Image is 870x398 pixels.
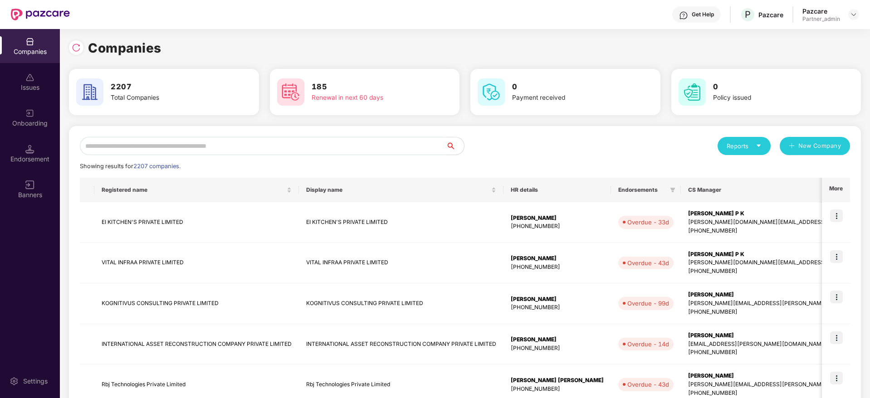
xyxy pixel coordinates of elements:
div: Pazcare [758,10,783,19]
button: plusNew Company [780,137,850,155]
div: Policy issued [713,93,827,103]
img: svg+xml;base64,PHN2ZyB4bWxucz0iaHR0cDovL3d3dy53My5vcmcvMjAwMC9zdmciIHdpZHRoPSI2MCIgaGVpZ2h0PSI2MC... [478,78,505,106]
td: KOGNITIVUS CONSULTING PRIVATE LIMITED [299,283,503,324]
span: New Company [798,141,841,150]
th: Registered name [94,178,299,202]
span: Registered name [102,186,285,194]
img: svg+xml;base64,PHN2ZyBpZD0iSGVscC0zMngzMiIgeG1sbnM9Imh0dHA6Ly93d3cudzMub3JnLzIwMDAvc3ZnIiB3aWR0aD... [679,11,688,20]
img: svg+xml;base64,PHN2ZyB3aWR0aD0iMTYiIGhlaWdodD0iMTYiIHZpZXdCb3g9IjAgMCAxNiAxNiIgZmlsbD0ibm9uZSIgeG... [25,180,34,189]
img: icon [830,250,843,263]
div: [PHONE_NUMBER] [511,385,604,393]
img: svg+xml;base64,PHN2ZyB3aWR0aD0iMjAiIGhlaWdodD0iMjAiIHZpZXdCb3g9IjAgMCAyMCAyMCIgZmlsbD0ibm9uZSIgeG... [25,109,34,118]
img: svg+xml;base64,PHN2ZyBpZD0iQ29tcGFuaWVzIiB4bWxucz0iaHR0cDovL3d3dy53My5vcmcvMjAwMC9zdmciIHdpZHRoPS... [25,37,34,46]
img: svg+xml;base64,PHN2ZyBpZD0iUmVsb2FkLTMyeDMyIiB4bWxucz0iaHR0cDovL3d3dy53My5vcmcvMjAwMC9zdmciIHdpZH... [72,43,81,52]
span: search [445,142,464,150]
h3: 0 [512,81,626,93]
h3: 2207 [111,81,225,93]
span: Showing results for [80,163,181,170]
img: svg+xml;base64,PHN2ZyB4bWxucz0iaHR0cDovL3d3dy53My5vcmcvMjAwMC9zdmciIHdpZHRoPSI2MCIgaGVpZ2h0PSI2MC... [679,78,706,106]
span: CS Manager [688,186,865,194]
div: [PHONE_NUMBER] [511,222,604,231]
img: icon [830,291,843,303]
span: Display name [306,186,489,194]
span: 2207 companies. [133,163,181,170]
div: Total Companies [111,93,225,103]
div: [PERSON_NAME] [511,214,604,223]
div: Reports [727,141,762,150]
div: [PHONE_NUMBER] [511,344,604,353]
span: filter [668,184,677,195]
td: INTERNATIONAL ASSET RECONSTRUCTION COMPANY PRIVATE LIMITED [299,324,503,365]
div: [PERSON_NAME] [511,335,604,344]
div: [PERSON_NAME] [511,254,604,263]
button: search [445,137,464,155]
div: Renewal in next 60 days [312,93,426,103]
span: Endorsements [618,186,666,194]
img: icon [830,372,843,384]
h1: Companies [88,38,161,58]
span: caret-down [756,143,762,149]
td: VITAL INFRAA PRIVATE LIMITED [299,243,503,284]
div: [PERSON_NAME] [PERSON_NAME] [511,376,604,385]
div: Get Help [692,11,714,18]
img: svg+xml;base64,PHN2ZyB4bWxucz0iaHR0cDovL3d3dy53My5vcmcvMjAwMC9zdmciIHdpZHRoPSI2MCIgaGVpZ2h0PSI2MC... [76,78,103,106]
img: New Pazcare Logo [11,9,70,20]
th: Display name [299,178,503,202]
div: Overdue - 99d [627,299,669,308]
th: More [822,178,850,202]
div: Overdue - 14d [627,340,669,349]
h3: 185 [312,81,426,93]
img: svg+xml;base64,PHN2ZyBpZD0iRHJvcGRvd24tMzJ4MzIiIHhtbG5zPSJodHRwOi8vd3d3LnczLm9yZy8yMDAwL3N2ZyIgd2... [850,11,857,18]
div: Overdue - 33d [627,218,669,227]
td: VITAL INFRAA PRIVATE LIMITED [94,243,299,284]
div: Pazcare [802,7,840,15]
h3: 0 [713,81,827,93]
img: svg+xml;base64,PHN2ZyBpZD0iU2V0dGluZy0yMHgyMCIgeG1sbnM9Imh0dHA6Ly93d3cudzMub3JnLzIwMDAvc3ZnIiB3aW... [10,377,19,386]
div: [PHONE_NUMBER] [511,303,604,312]
div: Payment received [512,93,626,103]
div: Overdue - 43d [627,380,669,389]
td: KOGNITIVUS CONSULTING PRIVATE LIMITED [94,283,299,324]
span: plus [789,143,795,150]
th: HR details [503,178,611,202]
div: Settings [20,377,50,386]
span: filter [670,187,675,193]
img: svg+xml;base64,PHN2ZyBpZD0iSXNzdWVzX2Rpc2FibGVkIiB4bWxucz0iaHR0cDovL3d3dy53My5vcmcvMjAwMC9zdmciIH... [25,73,34,82]
img: svg+xml;base64,PHN2ZyB3aWR0aD0iMTQuNSIgaGVpZ2h0PSIxNC41IiB2aWV3Qm94PSIwIDAgMTYgMTYiIGZpbGw9Im5vbm... [25,145,34,154]
td: EI KITCHEN'S PRIVATE LIMITED [94,202,299,243]
div: [PERSON_NAME] [511,295,604,304]
img: icon [830,209,843,222]
img: svg+xml;base64,PHN2ZyB4bWxucz0iaHR0cDovL3d3dy53My5vcmcvMjAwMC9zdmciIHdpZHRoPSI2MCIgaGVpZ2h0PSI2MC... [277,78,304,106]
td: INTERNATIONAL ASSET RECONSTRUCTION COMPANY PRIVATE LIMITED [94,324,299,365]
div: Partner_admin [802,15,840,23]
span: P [745,9,751,20]
div: Overdue - 43d [627,258,669,267]
img: icon [830,331,843,344]
div: [PHONE_NUMBER] [511,263,604,272]
td: EI KITCHEN'S PRIVATE LIMITED [299,202,503,243]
